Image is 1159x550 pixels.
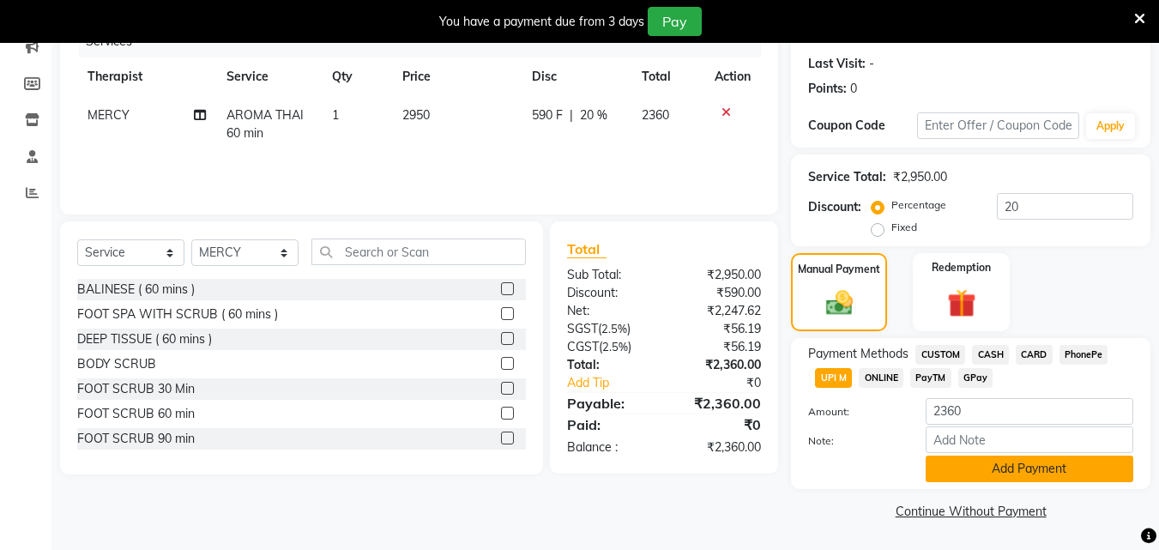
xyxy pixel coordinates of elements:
span: 2.5% [602,340,628,354]
span: 1 [332,107,339,123]
div: ₹2,950.00 [893,168,947,186]
span: ONLINE [859,368,903,388]
span: 590 F [532,106,563,124]
span: CGST [567,339,599,354]
button: Pay [648,7,702,36]
div: You have a payment due from 3 days [439,13,644,31]
div: DEEP TISSUE ( 60 mins ) [77,330,212,348]
span: CARD [1016,345,1053,365]
span: Payment Methods [808,345,908,363]
div: BODY SCRUB [77,355,156,373]
a: Continue Without Payment [794,503,1147,521]
input: Enter Offer / Coupon Code [917,112,1079,139]
input: Add Note [926,426,1133,453]
span: CASH [972,345,1009,365]
th: Price [392,57,522,96]
th: Total [631,57,705,96]
div: ₹2,360.00 [664,356,774,374]
div: Service Total: [808,168,886,186]
div: ₹56.19 [664,338,774,356]
th: Therapist [77,57,216,96]
div: 0 [850,80,857,98]
label: Amount: [795,404,912,420]
div: Coupon Code [808,117,916,135]
span: Total [567,240,607,258]
div: BALINESE ( 60 mins ) [77,281,195,299]
div: ( ) [554,338,664,356]
label: Redemption [932,260,991,275]
span: 2360 [642,107,669,123]
div: Paid: [554,414,664,435]
label: Fixed [891,220,917,235]
div: ₹2,950.00 [664,266,774,284]
div: Payable: [554,393,664,414]
span: AROMA THAI 60 min [226,107,304,141]
div: Net: [554,302,664,320]
div: FOOT SCRUB 30 Min [77,380,195,398]
div: ₹56.19 [664,320,774,338]
span: | [570,106,573,124]
span: MERCY [88,107,130,123]
div: Balance : [554,438,664,456]
span: 20 % [580,106,607,124]
th: Qty [322,57,392,96]
div: FOOT SCRUB 90 min [77,430,195,448]
span: UPI M [815,368,852,388]
button: Add Payment [926,456,1133,482]
div: ₹2,360.00 [664,438,774,456]
label: Note: [795,433,912,449]
div: ₹2,360.00 [664,393,774,414]
label: Manual Payment [798,262,880,277]
th: Action [704,57,761,96]
input: Amount [926,398,1133,425]
input: Search or Scan [311,239,526,265]
div: Points: [808,80,847,98]
div: ₹2,247.62 [664,302,774,320]
div: - [869,55,874,73]
span: PhonePe [1059,345,1108,365]
div: Total: [554,356,664,374]
div: ₹590.00 [664,284,774,302]
img: _cash.svg [818,287,861,318]
th: Service [216,57,323,96]
div: ₹0 [664,414,774,435]
th: Disc [522,57,631,96]
div: Sub Total: [554,266,664,284]
span: CUSTOM [915,345,965,365]
span: 2.5% [601,322,627,335]
span: SGST [567,321,598,336]
button: Apply [1086,113,1135,139]
div: Discount: [554,284,664,302]
label: Percentage [891,197,946,213]
div: Last Visit: [808,55,866,73]
span: PayTM [910,368,951,388]
a: Add Tip [554,374,682,392]
div: FOOT SPA WITH SCRUB ( 60 mins ) [77,305,278,323]
div: ( ) [554,320,664,338]
span: 2950 [402,107,430,123]
img: _gift.svg [939,286,985,321]
div: Discount: [808,198,861,216]
div: FOOT SCRUB 60 min [77,405,195,423]
div: ₹0 [683,374,775,392]
span: GPay [958,368,993,388]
